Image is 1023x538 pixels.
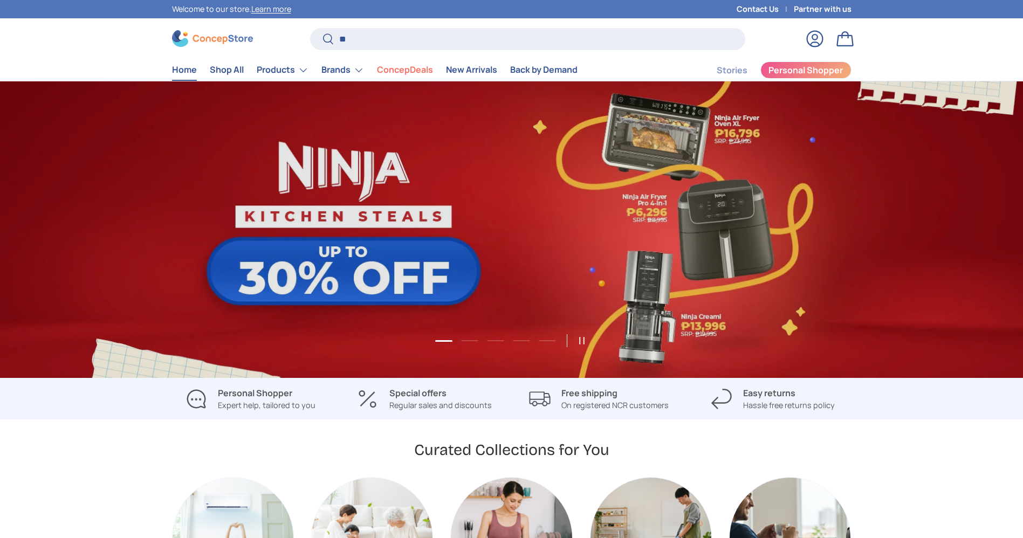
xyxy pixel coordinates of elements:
p: Expert help, tailored to you [218,399,315,411]
a: Shop All [210,59,244,80]
a: Free shipping On registered NCR customers [520,387,677,411]
span: Personal Shopper [768,66,843,74]
a: New Arrivals [446,59,497,80]
a: Personal Shopper [760,61,852,79]
a: Back by Demand [510,59,578,80]
nav: Primary [172,59,578,81]
strong: Special offers [389,387,447,399]
img: ConcepStore [172,30,253,47]
a: Home [172,59,197,80]
a: Personal Shopper Expert help, tailored to you [172,387,329,411]
a: Partner with us [794,3,852,15]
a: Brands [321,59,364,81]
a: Learn more [251,4,291,14]
a: Easy returns Hassle free returns policy [695,387,852,411]
a: Products [257,59,308,81]
p: On registered NCR customers [561,399,669,411]
a: Contact Us [737,3,794,15]
h2: Curated Collections for You [414,440,609,460]
p: Welcome to our store. [172,3,291,15]
p: Hassle free returns policy [743,399,835,411]
strong: Easy returns [743,387,795,399]
a: ConcepDeals [377,59,433,80]
a: Stories [717,60,747,81]
strong: Personal Shopper [218,387,292,399]
summary: Products [250,59,315,81]
a: Special offers Regular sales and discounts [346,387,503,411]
summary: Brands [315,59,370,81]
strong: Free shipping [561,387,617,399]
p: Regular sales and discounts [389,399,492,411]
nav: Secondary [691,59,852,81]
